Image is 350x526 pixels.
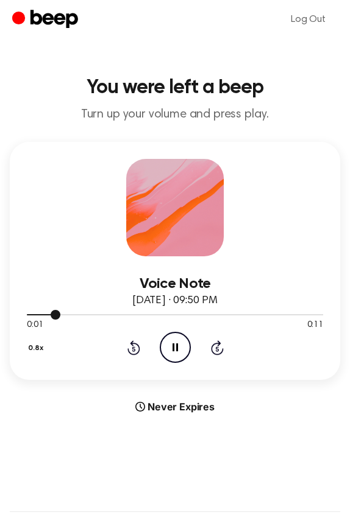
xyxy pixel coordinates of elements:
[307,319,323,332] span: 0:11
[27,338,48,359] button: 0.8x
[27,276,323,292] h3: Voice Note
[10,107,340,122] p: Turn up your volume and press play.
[10,399,340,414] div: Never Expires
[279,5,338,34] a: Log Out
[10,78,340,97] h1: You were left a beep
[132,295,218,306] span: [DATE] · 09:50 PM
[27,319,43,332] span: 0:01
[12,8,81,32] a: Beep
